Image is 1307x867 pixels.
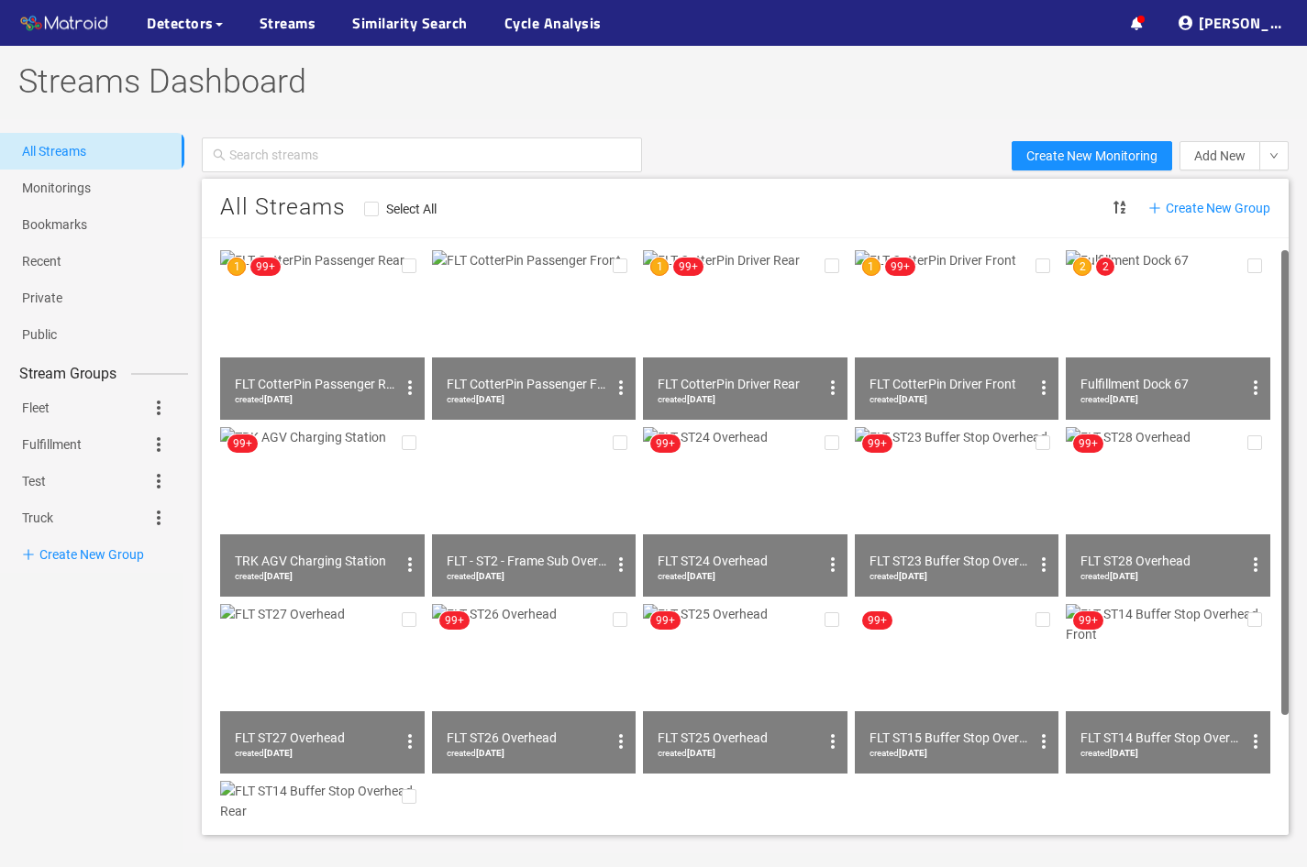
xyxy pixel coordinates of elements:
[395,727,425,756] button: options
[658,571,715,581] span: created
[476,571,504,581] b: [DATE]
[432,604,637,774] img: FLT ST26 Overhead
[1148,202,1161,214] span: plus
[1241,373,1270,402] button: options
[235,550,395,572] div: TRK AGV Charging Station
[233,437,252,450] span: 99+
[899,748,927,758] b: [DATE]
[1241,727,1270,756] button: options
[447,550,607,572] div: FLT - ST2 - Frame Sub Overhead
[1110,394,1138,404] b: [DATE]
[447,748,504,758] span: created
[1269,151,1279,162] span: down
[504,12,602,34] a: Cycle Analysis
[22,499,53,536] a: Truck
[1241,550,1270,579] button: options
[643,604,847,774] img: FLT ST25 Overhead
[1180,141,1260,170] button: Add New
[220,604,425,774] img: FLT ST27 Overhead
[658,727,818,749] div: FLT ST25 Overhead
[679,260,698,273] span: 99+
[1066,427,1270,597] img: FLT ST28 Overhead
[476,748,504,758] b: [DATE]
[818,550,847,579] button: options
[264,571,293,581] b: [DATE]
[1066,604,1270,774] img: FLT ST14 Buffer Stop Overhead Front
[818,727,847,756] button: options
[22,548,35,561] span: plus
[868,614,887,627] span: 99+
[855,250,1059,420] img: FLT CotterPin Driver Front
[5,362,131,385] span: Stream Groups
[235,727,395,749] div: FLT ST27 Overhead
[869,727,1030,749] div: FLT ST15 Buffer Stop Overhead
[899,394,927,404] b: [DATE]
[1066,250,1270,420] img: Fulfillment Dock 67
[1080,748,1138,758] span: created
[1029,727,1058,756] button: options
[447,571,504,581] span: created
[855,604,1059,774] img: FLT ST15 Buffer Stop Overhead
[1148,198,1270,218] span: Create New Group
[260,12,316,34] a: Streams
[1259,141,1289,170] button: down
[658,550,818,572] div: FLT ST24 Overhead
[891,260,910,273] span: 99+
[22,254,61,269] a: Recent
[869,373,1030,395] div: FLT CotterPin Driver Front
[22,144,86,159] a: All Streams
[1080,373,1241,395] div: Fulfillment Dock 67
[22,181,91,195] a: Monitorings
[229,142,631,168] input: Search streams
[22,463,46,499] a: Test
[869,550,1030,572] div: FLT ST23 Buffer Stop Overhead
[1080,727,1241,749] div: FLT ST14 Buffer Stop Overhead Front
[213,148,226,161] span: search
[1079,437,1098,450] span: 99+
[395,373,425,402] button: options
[147,12,214,34] span: Detectors
[22,217,87,232] a: Bookmarks
[818,373,847,402] button: options
[264,748,293,758] b: [DATE]
[1029,373,1058,402] button: options
[687,571,715,581] b: [DATE]
[656,437,675,450] span: 99+
[606,727,636,756] button: options
[687,394,715,404] b: [DATE]
[869,748,927,758] span: created
[1110,571,1138,581] b: [DATE]
[869,394,927,404] span: created
[22,390,50,426] a: Fleet
[352,12,468,34] a: Similarity Search
[1026,146,1157,166] span: Create New Monitoring
[447,373,607,395] div: FLT CotterPin Passenger Front
[1080,571,1138,581] span: created
[235,373,395,395] div: FLT CotterPin Passenger Rear
[256,260,275,273] span: 99+
[447,394,504,404] span: created
[656,614,675,627] span: 99+
[606,550,636,579] button: options
[1012,141,1172,170] button: Create New Monitoring
[1079,614,1098,627] span: 99+
[643,427,847,597] img: FLT ST24 Overhead
[606,373,636,402] button: options
[220,250,425,420] img: FLT CotterPin Passenger Rear
[445,614,464,627] span: 99+
[1080,394,1138,404] span: created
[1102,260,1109,273] span: 2
[395,550,425,579] button: options
[235,748,293,758] span: created
[220,427,425,597] img: TRK AGV Charging Station
[899,571,927,581] b: [DATE]
[220,193,346,221] span: All Streams
[687,748,715,758] b: [DATE]
[22,426,82,463] a: Fulfillment
[264,394,293,404] b: [DATE]
[18,10,110,38] img: Matroid logo
[1194,146,1246,166] span: Add New
[643,250,847,420] img: FLT CotterPin Driver Rear
[658,748,715,758] span: created
[379,202,444,216] span: Select All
